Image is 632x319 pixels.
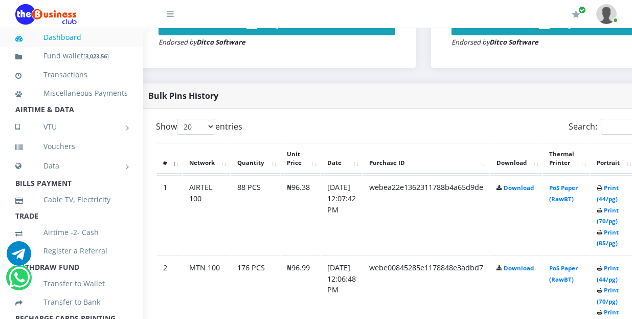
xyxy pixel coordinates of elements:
a: Fund wallet[3,023.56] [15,44,128,68]
a: Dashboard [15,26,128,49]
th: Quantity: activate to sort column ascending [231,143,280,175]
td: 1 [157,175,182,254]
strong: Bulk Pins History [148,90,218,101]
a: Download [504,184,534,192]
span: Buy Now! [555,16,600,30]
label: Show entries [156,119,242,135]
a: Miscellaneous Payments [15,81,128,105]
a: Vouchers [15,135,128,158]
a: Transfer to Bank [15,290,128,314]
a: Print (44/pg) [597,264,619,283]
small: Endorsed by [452,37,538,47]
a: Print (85/pg) [597,228,619,247]
td: ₦96.38 [281,175,320,254]
td: AIRTEL 100 [183,175,230,254]
th: Purchase ID: activate to sort column ascending [363,143,489,175]
a: PoS Paper (RawBT) [549,264,578,283]
a: Data [15,153,128,179]
th: Download: activate to sort column ascending [490,143,542,175]
a: Transfer to Wallet [15,272,128,295]
small: Endorsed by [159,37,245,47]
a: Print (44/pg) [597,184,619,203]
td: webea22e1362311788b4a65d9de [363,175,489,254]
a: Chat for support [9,273,30,290]
a: Chat for support [7,249,31,266]
a: Cable TV, Electricity [15,188,128,211]
a: PoS Paper (RawBT) [549,184,578,203]
strong: Ditco Software [196,37,245,47]
img: Logo [15,4,77,25]
a: Register a Referral [15,239,128,263]
td: 88 PCS [231,175,280,254]
img: User [596,4,617,24]
a: Print (70/pg) [597,206,619,225]
i: Renew/Upgrade Subscription [572,10,580,18]
a: VTU [15,114,128,140]
a: Airtime -2- Cash [15,221,128,244]
th: #: activate to sort column descending [157,143,182,175]
a: Transactions [15,63,128,87]
strong: Ditco Software [489,37,538,47]
th: Unit Price: activate to sort column ascending [281,143,320,175]
b: 3,023.56 [85,52,107,60]
td: [DATE] 12:07:42 PM [321,175,362,254]
a: Download [504,264,534,272]
small: [ ] [83,52,109,60]
span: Renew/Upgrade Subscription [578,6,586,14]
a: Print (70/pg) [597,286,619,305]
th: Thermal Printer: activate to sort column ascending [543,143,590,175]
th: Date: activate to sort column ascending [321,143,362,175]
span: Buy Now! [263,16,308,30]
select: Showentries [177,119,215,135]
th: Network: activate to sort column ascending [183,143,230,175]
